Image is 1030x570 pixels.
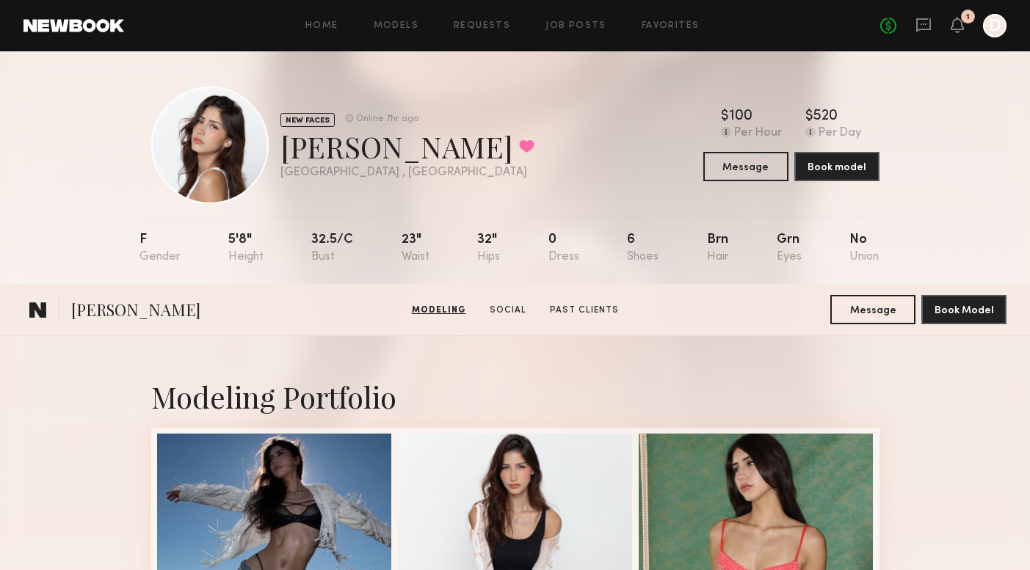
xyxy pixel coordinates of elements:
[406,304,472,317] a: Modeling
[139,233,181,263] div: F
[777,233,802,263] div: Grn
[548,233,579,263] div: 0
[921,303,1007,315] a: Book Model
[71,299,200,324] span: [PERSON_NAME]
[703,152,788,181] button: Message
[311,233,353,263] div: 32.5/c
[374,21,418,31] a: Models
[356,114,418,124] div: Online 7hr ago
[805,109,813,124] div: $
[921,295,1007,324] button: Book Model
[627,233,659,263] div: 6
[707,233,729,263] div: Brn
[477,233,500,263] div: 32"
[228,233,264,263] div: 5'8"
[794,152,880,181] button: Book model
[151,377,880,416] div: Modeling Portfolio
[849,233,879,263] div: No
[454,21,510,31] a: Requests
[280,127,534,166] div: [PERSON_NAME]
[721,109,729,124] div: $
[280,167,534,179] div: [GEOGRAPHIC_DATA] , [GEOGRAPHIC_DATA]
[830,295,915,324] button: Message
[305,21,338,31] a: Home
[983,14,1007,37] a: D
[545,21,606,31] a: Job Posts
[813,109,838,124] div: 520
[966,13,970,21] div: 1
[642,21,700,31] a: Favorites
[729,109,752,124] div: 100
[819,127,861,140] div: Per Day
[544,304,625,317] a: Past Clients
[734,127,782,140] div: Per Hour
[484,304,532,317] a: Social
[402,233,429,263] div: 23"
[280,113,335,127] div: NEW FACES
